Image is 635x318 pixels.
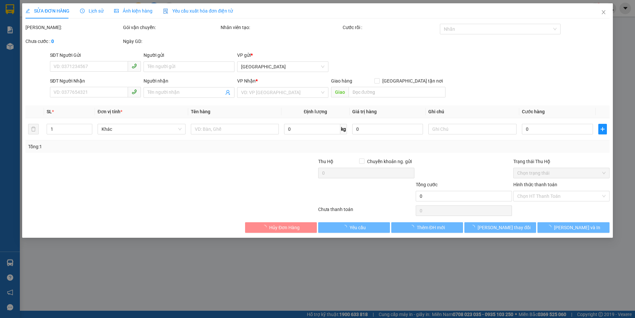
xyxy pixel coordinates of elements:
[132,89,137,94] span: phone
[349,87,445,97] input: Dọc đường
[191,109,210,114] span: Tên hàng
[114,8,152,14] span: Ảnh kiện hàng
[391,222,463,233] button: Thêm ĐH mới
[269,224,300,231] span: Hủy Đơn Hàng
[123,24,219,31] div: Gói vận chuyển:
[65,18,117,25] span: [PERSON_NAME]
[331,78,352,84] span: Giao hàng
[517,168,606,178] span: Chọn trạng thái
[221,24,341,31] div: Nhân viên tạo:
[144,77,234,85] div: Người nhận
[25,38,122,45] div: Chưa cước :
[49,11,96,18] span: 06:19:14 [DATE]
[191,124,279,134] input: VD: Bàn, Ghế
[25,8,69,14] span: SỬA ĐƠN HÀNG
[426,105,519,118] th: Ghi chú
[80,9,85,13] span: clock-circle
[522,109,545,114] span: Cước hàng
[6,29,176,65] strong: NHÀ XE BÊ HÀ [GEOGRAPHIC_DATA]
[237,52,328,59] div: VP gửi
[50,77,141,85] div: SĐT Người Nhận
[102,124,182,134] span: Khác
[163,9,168,14] img: icon
[470,225,478,230] span: loading
[245,222,317,233] button: Hủy Đơn Hàng
[380,77,445,85] span: [GEOGRAPHIC_DATA] tận nơi
[513,158,610,165] div: Trạng thái Thu Hộ
[343,24,439,31] div: Cước rồi :
[464,222,536,233] button: [PERSON_NAME] thay đổi
[50,52,141,59] div: SĐT Người Gửi
[123,38,219,45] div: Ngày GD:
[163,8,233,14] span: Yêu cầu xuất hóa đơn điện tử
[409,225,417,230] span: loading
[262,225,269,230] span: loading
[237,78,256,84] span: VP Nhận
[80,8,104,14] span: Lịch sử
[304,109,327,114] span: Định lượng
[132,63,137,69] span: phone
[554,224,600,231] span: [PERSON_NAME] và In
[350,224,366,231] span: Yêu cầu
[114,9,119,13] span: picture
[547,225,554,230] span: loading
[25,24,122,31] div: [PERSON_NAME]:
[513,182,557,187] label: Hình thức thanh toán
[318,159,333,164] span: Thu Hộ
[28,124,39,134] button: delete
[429,124,517,134] input: Ghi Chú
[25,9,30,13] span: edit
[340,124,347,134] span: kg
[594,3,613,22] button: Close
[47,109,52,114] span: SL
[16,11,166,25] span: Thời gian : - Nhân viên nhận hàng :
[601,10,606,15] span: close
[478,224,530,231] span: [PERSON_NAME] thay đổi
[417,224,445,231] span: Thêm ĐH mới
[98,109,122,114] span: Đơn vị tính
[318,222,390,233] button: Yêu cầu
[416,182,438,187] span: Tổng cước
[331,87,349,97] span: Giao
[144,52,234,59] div: Người gửi
[352,109,377,114] span: Giá trị hàng
[51,39,54,44] b: 0
[241,62,324,72] span: ĐẮK LẮK
[364,158,414,165] span: Chuyển khoản ng. gửi
[28,143,245,150] div: Tổng: 1
[342,225,350,230] span: loading
[599,126,607,132] span: plus
[226,90,231,95] span: user-add
[598,124,607,134] button: plus
[317,206,415,217] div: Chưa thanh toán
[538,222,610,233] button: [PERSON_NAME] và In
